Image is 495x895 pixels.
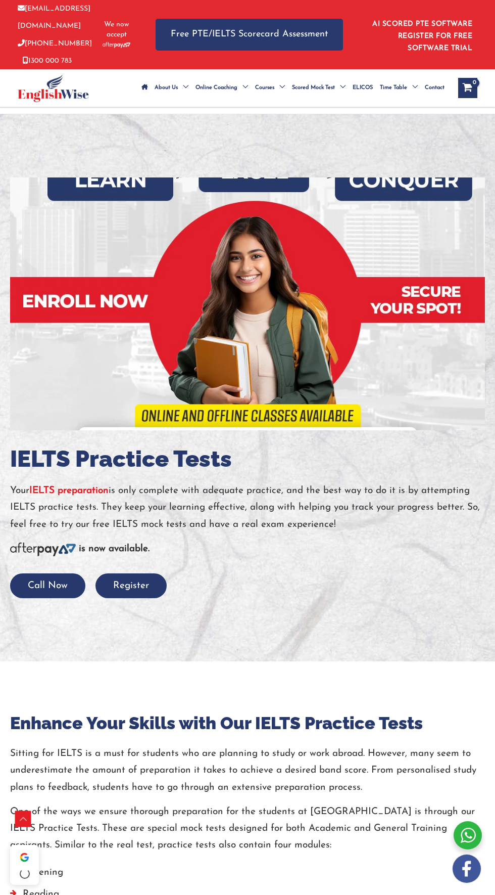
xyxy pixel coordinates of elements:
[192,70,252,106] a: Online CoachingMenu Toggle
[10,482,485,533] p: Your is only complete with adequate practice, and the best way to do it is by attempting IELTS pr...
[376,70,421,106] a: Time TableMenu Toggle
[195,70,237,106] span: Online Coaching
[95,573,167,598] button: Register
[18,40,92,48] a: [PHONE_NUMBER]
[151,70,192,106] a: About UsMenu Toggle
[10,581,85,591] a: Call Now
[178,70,188,106] span: Menu Toggle
[10,443,485,475] h1: IELTS Practice Tests
[453,855,481,883] img: white-facebook.png
[18,5,90,30] a: [EMAIL_ADDRESS][DOMAIN_NAME]
[274,70,285,106] span: Menu Toggle
[380,70,407,106] span: Time Table
[156,19,343,51] a: Free PTE/IELTS Scorecard Assessment
[372,20,472,52] a: AI SCORED PTE SOFTWARE REGISTER FOR FREE SOFTWARE TRIAL
[407,70,418,106] span: Menu Toggle
[138,70,448,106] nav: Site Navigation: Main Menu
[425,70,444,106] span: Contact
[335,70,345,106] span: Menu Toggle
[23,57,72,65] a: 1300 000 783
[29,486,109,496] a: IELTS preparation
[18,74,89,102] img: cropped-ew-logo
[10,543,76,556] img: Afterpay-Logo
[103,20,130,40] span: We now accept
[421,70,448,106] a: Contact
[155,70,178,106] span: About Us
[288,70,349,106] a: Scored Mock TestMenu Toggle
[363,12,477,57] aside: Header Widget 1
[349,70,376,106] a: ELICOS
[252,70,288,106] a: CoursesMenu Toggle
[103,42,130,48] img: Afterpay-Logo
[10,573,85,598] button: Call Now
[10,745,485,796] p: Sitting for IELTS is a must for students who are planning to study or work abroad. However, many ...
[237,70,248,106] span: Menu Toggle
[353,70,373,106] span: ELICOS
[458,78,477,98] a: View Shopping Cart, empty
[255,70,274,106] span: Courses
[10,712,485,734] h2: Enhance Your Skills with Our IELTS Practice Tests
[10,864,485,886] li: Listening
[79,544,150,554] b: is now available.
[10,803,485,854] p: One of the ways we ensure thorough preparation for the students at [GEOGRAPHIC_DATA] is through o...
[292,70,335,106] span: Scored Mock Test
[95,581,167,591] a: Register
